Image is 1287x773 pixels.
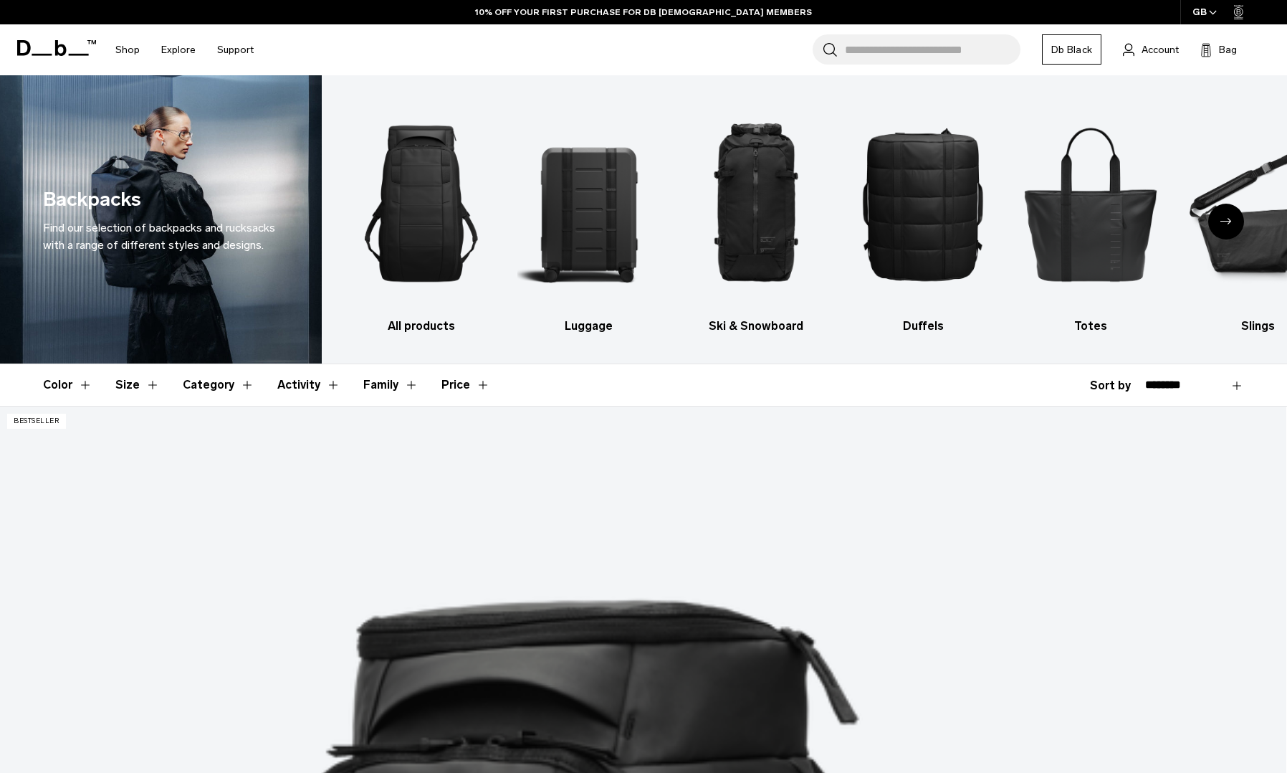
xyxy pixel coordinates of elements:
[1208,204,1244,240] div: Next slide
[852,318,994,335] h3: Duffels
[43,185,141,214] h1: Backpacks
[350,97,492,310] img: Db
[363,364,418,406] button: Toggle Filter
[517,97,659,335] a: Db Luggage
[217,24,254,75] a: Support
[1219,42,1237,57] span: Bag
[7,414,66,429] p: Bestseller
[43,221,275,252] span: Find our selection of backpacks and rucksacks with a range of different styles and designs.
[1142,42,1179,57] span: Account
[115,24,140,75] a: Shop
[517,318,659,335] h3: Luggage
[517,97,659,335] li: 2 / 10
[685,97,827,310] img: Db
[43,364,92,406] button: Toggle Filter
[475,6,812,19] a: 10% OFF YOUR FIRST PURCHASE FOR DB [DEMOGRAPHIC_DATA] MEMBERS
[1020,97,1162,310] img: Db
[1020,318,1162,335] h3: Totes
[161,24,196,75] a: Explore
[350,97,492,335] li: 1 / 10
[350,318,492,335] h3: All products
[852,97,994,335] li: 4 / 10
[1200,41,1237,58] button: Bag
[183,364,254,406] button: Toggle Filter
[852,97,994,310] img: Db
[1123,41,1179,58] a: Account
[685,318,827,335] h3: Ski & Snowboard
[685,97,827,335] li: 3 / 10
[115,364,160,406] button: Toggle Filter
[1020,97,1162,335] li: 5 / 10
[685,97,827,335] a: Db Ski & Snowboard
[105,24,264,75] nav: Main Navigation
[852,97,994,335] a: Db Duffels
[1042,34,1101,65] a: Db Black
[517,97,659,310] img: Db
[441,364,490,406] button: Toggle Price
[277,364,340,406] button: Toggle Filter
[350,97,492,335] a: Db All products
[1020,97,1162,335] a: Db Totes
